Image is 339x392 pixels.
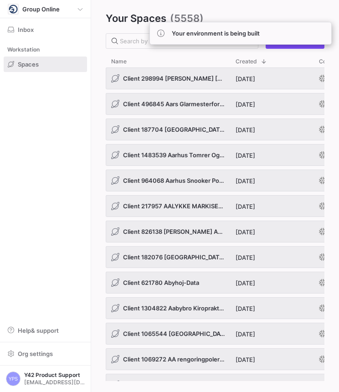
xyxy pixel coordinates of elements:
[6,371,21,386] div: YPS
[123,151,225,159] span: Client 1483539 Aarhus Tomrer Og Snedker ApS
[236,126,255,134] span: [DATE]
[236,203,255,210] span: [DATE]
[4,369,87,388] button: YPSY42 Product Support[EMAIL_ADDRESS][DOMAIN_NAME]
[236,75,255,83] span: [DATE]
[236,254,255,261] span: [DATE]
[123,279,199,286] span: Client 621780 Abyhoj-Data
[111,58,127,65] span: Name
[236,177,255,185] span: [DATE]
[18,327,59,334] span: Help & support
[4,22,87,37] button: Inbox
[236,356,255,363] span: [DATE]
[24,372,85,378] span: Y42 Product Support
[123,304,225,312] span: Client 1304822 Aabybro Kiropraktisk Klinik v [PERSON_NAME]
[172,30,260,37] span: Your environment is being built
[236,101,255,108] span: [DATE]
[120,37,251,45] input: Search by Space name
[4,57,87,72] a: Spaces
[123,330,225,337] span: Client 1065544 [GEOGRAPHIC_DATA]
[9,5,18,14] img: https://storage.googleapis.com/y42-prod-data-exchange/images/yakPloC5i6AioCi4fIczWrDfRkcT4LKn1FCT...
[123,177,225,184] span: Client 964068 Aarhus Snooker Pool ApS
[123,126,225,133] span: Client 187704 [GEOGRAPHIC_DATA] Vvservice ApS
[4,43,87,57] div: Workstation
[123,228,225,235] span: Client 826138 [PERSON_NAME] ApS
[106,11,166,26] span: Your Spaces
[236,228,255,236] span: [DATE]
[123,202,225,210] span: Client 217957 AALYKKE MARKISER ApS
[18,61,39,68] span: Spaces
[123,100,225,108] span: Client 496845 Aars Glarmesterforretning ApS
[123,75,225,82] span: Client 298994 [PERSON_NAME] [PERSON_NAME] ApS
[18,350,53,357] span: Org settings
[236,279,255,287] span: [DATE]
[123,253,225,261] span: Client 182076 [GEOGRAPHIC_DATA] Tagteknik 2019 ApS
[236,305,255,312] span: [DATE]
[236,330,255,338] span: [DATE]
[18,26,34,33] span: Inbox
[24,379,85,386] span: [EMAIL_ADDRESS][DOMAIN_NAME]
[4,323,87,338] button: Help& support
[4,346,87,361] button: Org settings
[22,5,60,13] span: Group Online
[236,152,255,159] span: [DATE]
[236,58,257,65] span: Created
[123,356,225,363] span: Client 1069272 AA rengoringpolering
[4,351,87,358] a: Org settings
[170,11,204,26] span: (5558)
